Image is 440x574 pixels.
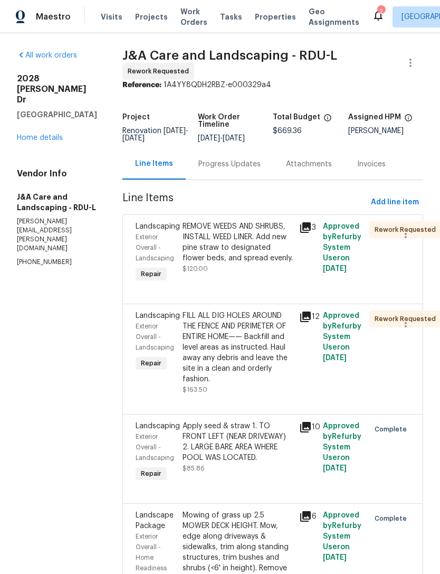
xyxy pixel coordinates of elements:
span: Exterior Overall - Landscaping [136,434,174,461]
span: Work Orders [180,6,207,27]
h5: J&A Care and Landscaping - RDU-L [17,192,97,213]
span: Add line item [371,196,419,209]
span: $163.50 [183,387,207,393]
span: Landscaping [136,312,180,319]
span: Renovation [122,127,188,142]
span: Rework Requested [128,66,193,77]
span: Approved by Refurby System User on [323,223,361,272]
span: Maestro [36,12,71,22]
p: [PERSON_NAME][EMAIL_ADDRESS][PERSON_NAME][DOMAIN_NAME] [17,217,97,253]
span: - [122,127,188,142]
span: [DATE] [323,465,347,472]
span: $669.36 [273,127,302,135]
h4: Vendor Info [17,168,97,179]
b: Reference: [122,81,161,89]
div: 12 [299,310,316,323]
a: Home details [17,134,63,142]
span: Repair [137,468,166,479]
span: Complete [375,424,411,435]
div: REMOVE WEEDS AND SHRUBS, INSTALL WEED LINER. Add new pine straw to designated flower beds, and sp... [183,221,293,264]
span: Line Items [122,193,367,212]
div: Apply seed & straw 1. TO FRONT LEFT (NEAR DRIVEWAY) 2. LARGE BARE AREA WHERE POOL WAS LOCATED. [183,421,293,463]
div: [PERSON_NAME] [348,127,424,135]
div: Invoices [357,159,386,170]
div: Line Items [135,158,173,169]
h5: Assigned HPM [348,114,401,121]
span: The total cost of line items that have been proposed by Opendoor. This sum includes line items th... [323,114,332,127]
span: Rework Requested [375,224,440,235]
span: [DATE] [223,135,245,142]
span: Approved by Refurby System User on [323,422,361,472]
div: Attachments [286,159,332,170]
span: Complete [375,513,411,524]
span: Exterior Overall - Landscaping [136,234,174,261]
div: FILL ALL DIG HOLES AROUND THE FENCE AND PERIMETER OF ENTIRE HOME—— Backfill and level areas as in... [183,310,293,384]
span: [DATE] [164,127,186,135]
h5: Project [122,114,150,121]
span: [DATE] [323,554,347,561]
span: Landscaping [136,223,180,230]
span: - [198,135,245,142]
span: Geo Assignments [309,6,359,27]
div: Progress Updates [198,159,261,170]
div: 10 [299,421,316,434]
p: [PHONE_NUMBER] [17,258,97,267]
span: Exterior Overall - Landscaping [136,323,174,351]
div: 6 [299,510,316,523]
span: Landscaping [136,422,180,430]
span: Projects [135,12,168,22]
span: Approved by Refurby System User on [323,512,361,561]
div: 2 [377,6,385,17]
span: Rework Requested [375,314,440,324]
div: 3 [299,221,316,234]
h5: [GEOGRAPHIC_DATA] [17,109,97,120]
span: Visits [101,12,122,22]
button: Add line item [367,193,423,212]
a: All work orders [17,52,77,59]
h2: 2028 [PERSON_NAME] Dr [17,73,97,105]
span: [DATE] [122,135,145,142]
span: Tasks [220,13,242,21]
h5: Work Order Timeline [198,114,273,128]
span: Repair [137,269,166,279]
span: Approved by Refurby System User on [323,312,361,362]
span: [DATE] [198,135,220,142]
span: $120.00 [183,266,208,272]
span: J&A Care and Landscaping - RDU-L [122,49,337,62]
h5: Total Budget [273,114,320,121]
span: [DATE] [323,265,347,272]
span: [DATE] [323,354,347,362]
span: Repair [137,358,166,369]
span: Properties [255,12,296,22]
span: $85.86 [183,465,205,472]
span: The hpm assigned to this work order. [404,114,413,127]
span: Landscape Package [136,512,174,530]
div: 1A4YY8QDH2RBZ-e000329a4 [122,80,423,90]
